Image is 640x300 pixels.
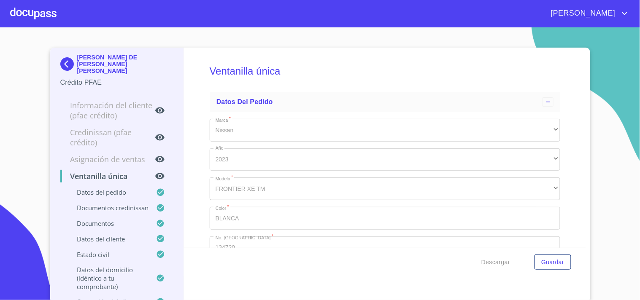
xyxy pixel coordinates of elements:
[60,100,155,121] p: Información del cliente (PFAE crédito)
[60,204,157,212] p: Documentos CrediNissan
[60,265,157,291] p: Datos del domicilio (idéntico a tu comprobante)
[60,171,155,181] p: Ventanilla única
[210,177,560,200] div: FRONTIER XE TM
[77,54,174,74] p: [PERSON_NAME] DE [PERSON_NAME] [PERSON_NAME]
[545,7,630,20] button: account of current user
[60,154,155,164] p: Asignación de Ventas
[60,127,155,147] p: Credinissan (PFAE crédito)
[216,98,273,105] span: Datos del pedido
[60,54,174,78] div: [PERSON_NAME] DE [PERSON_NAME] [PERSON_NAME]
[478,254,513,270] button: Descargar
[210,148,560,171] div: 2023
[60,235,157,243] p: Datos del cliente
[541,257,564,268] span: Guardar
[481,257,510,268] span: Descargar
[60,78,174,88] p: Crédito PFAE
[545,7,620,20] span: [PERSON_NAME]
[60,219,157,228] p: Documentos
[60,188,157,196] p: Datos del pedido
[60,57,77,71] img: Docupass spot blue
[60,250,157,259] p: Estado civil
[210,119,560,142] div: Nissan
[210,54,560,88] h5: Ventanilla única
[535,254,571,270] button: Guardar
[210,92,560,112] div: Datos del pedido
